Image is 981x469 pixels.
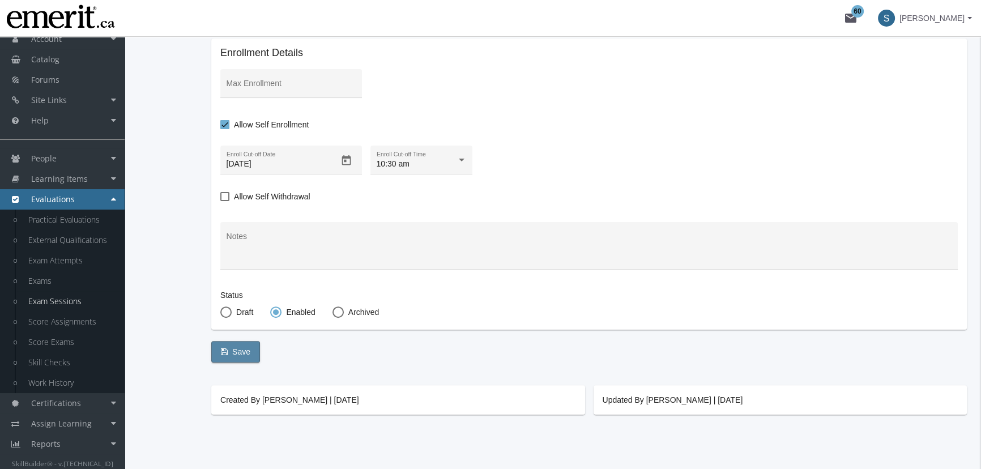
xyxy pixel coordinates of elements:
span: Learning Items [31,173,88,184]
a: Exams [17,271,125,291]
mat-icon: mail [844,11,858,25]
span: People [31,153,57,164]
span: Certifications [31,398,81,408]
small: SkillBuilder® - v.[TECHNICAL_ID] [12,459,113,468]
span: Forums [31,74,59,85]
span: Save [221,342,250,362]
span: [PERSON_NAME] [899,8,965,28]
button: Save [211,341,260,363]
p: Created By [PERSON_NAME] | [DATE] [220,394,576,406]
a: Exam Sessions [17,291,125,312]
a: Score Assignments [17,312,125,332]
span: Archived [344,306,379,318]
span: Evaluations [31,194,75,204]
p: Updated By [PERSON_NAME] | [DATE] [603,394,958,406]
span: 10:30 am [377,159,410,168]
span: Allow Self Enrollment [234,118,309,131]
h2: Enrollment Details [220,48,958,59]
a: Practical Evaluations [17,210,125,230]
span: Enabled [281,306,315,318]
span: Catalog [31,54,59,65]
span: Help [31,115,49,126]
a: Exam Attempts [17,250,125,271]
span: Site Links [31,95,67,105]
a: Skill Checks [17,352,125,373]
span: Account [31,33,62,44]
a: Score Exams [17,332,125,352]
span: Draft [232,306,253,318]
span: S [878,10,895,27]
a: External Qualifications [17,230,125,250]
mat-label: Status [220,289,958,301]
a: Work History [17,373,125,393]
span: Allow Self Withdrawal [234,190,310,203]
span: Reports [31,438,61,449]
span: Assign Learning [31,418,92,429]
button: Open calendar [336,151,356,170]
